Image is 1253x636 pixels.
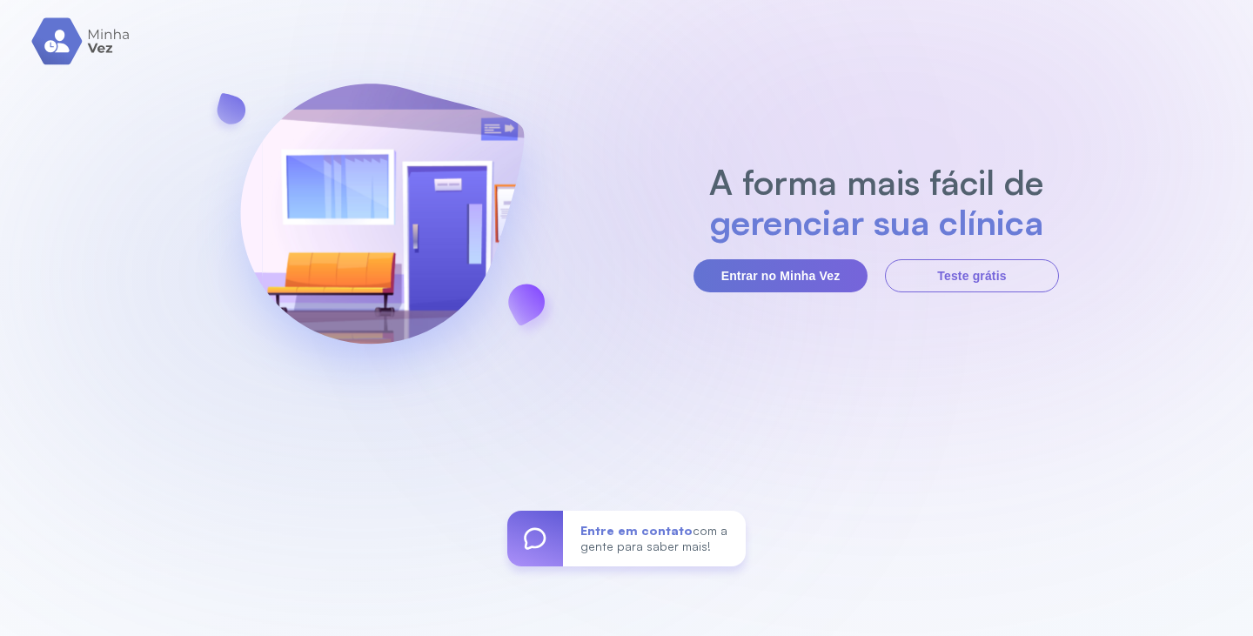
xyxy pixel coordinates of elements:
[885,259,1059,292] button: Teste grátis
[507,511,746,566] a: Entre em contatocom a gente para saber mais!
[31,17,131,65] img: logo.svg
[580,523,693,538] span: Entre em contato
[694,259,868,292] button: Entrar no Minha Vez
[563,511,746,566] div: com a gente para saber mais!
[194,37,570,416] img: banner-login.svg
[700,202,1053,242] h2: gerenciar sua clínica
[700,162,1053,202] h2: A forma mais fácil de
